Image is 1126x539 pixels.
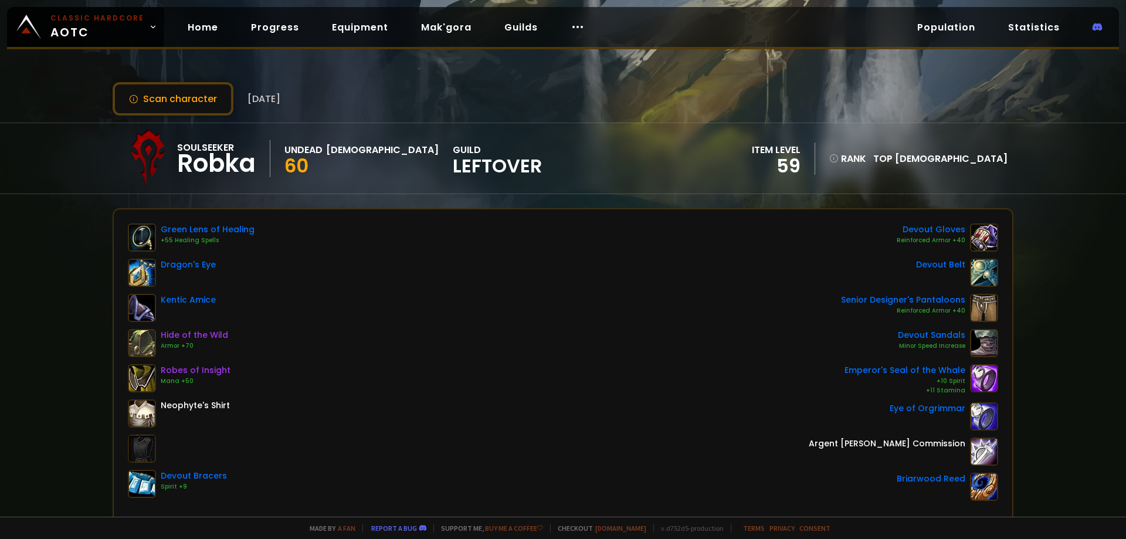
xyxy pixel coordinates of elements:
div: Mana +50 [161,377,230,386]
div: Armor +70 [161,341,228,351]
img: item-11841 [970,294,998,322]
div: Robka [177,155,256,172]
span: Support me, [433,524,543,533]
a: [DOMAIN_NAME] [595,524,646,533]
img: item-53 [128,399,156,428]
img: item-940 [128,364,156,392]
img: item-12545 [970,402,998,430]
div: Devout Gloves [897,223,965,236]
div: Soulseeker [177,140,256,155]
img: item-16692 [970,223,998,252]
img: item-16697 [128,470,156,498]
div: Robes of Insight [161,364,230,377]
div: Hide of the Wild [161,329,228,341]
div: Undead [284,143,323,157]
a: Guilds [495,15,547,39]
div: 59 [752,157,801,175]
div: Spirit +9 [161,482,227,491]
div: guild [453,143,542,175]
a: Mak'gora [412,15,481,39]
div: Neophyte's Shirt [161,399,230,412]
a: Report a bug [371,524,417,533]
div: Eye of Orgrimmar [890,402,965,415]
span: LEFTOVER [453,157,542,175]
div: Top [873,151,1008,166]
div: +55 Healing Spells [161,236,255,245]
div: [DEMOGRAPHIC_DATA] [326,143,439,157]
span: AOTC [50,13,144,41]
div: Devout Belt [916,259,965,271]
img: item-12846 [970,438,998,466]
img: item-10504 [128,223,156,252]
div: Briarwood Reed [897,473,965,485]
span: [DATE] [247,91,280,106]
span: [DEMOGRAPHIC_DATA] [895,152,1008,165]
img: item-11934 [970,364,998,392]
a: Statistics [999,15,1069,39]
span: 60 [284,152,308,179]
img: item-10829 [128,259,156,287]
small: Classic Hardcore [50,13,144,23]
a: Population [908,15,985,39]
img: item-16691 [970,329,998,357]
div: Reinforced Armor +40 [841,306,965,316]
span: v. d752d5 - production [653,524,724,533]
div: Emperor's Seal of the Whale [844,364,965,377]
div: Devout Sandals [898,329,965,341]
div: Green Lens of Healing [161,223,255,236]
img: item-16696 [970,259,998,287]
a: Privacy [769,524,795,533]
div: +11 Stamina [844,386,965,395]
div: Senior Designer's Pantaloons [841,294,965,306]
img: item-18510 [128,329,156,357]
img: item-11624 [128,294,156,322]
div: rank [829,151,866,166]
a: Home [178,15,228,39]
a: a fan [338,524,355,533]
span: Made by [303,524,355,533]
a: Classic HardcoreAOTC [7,7,164,47]
div: Reinforced Armor +40 [897,236,965,245]
a: Progress [242,15,308,39]
div: Kentic Amice [161,294,216,306]
button: Scan character [113,82,233,116]
div: item level [752,143,801,157]
div: Devout Bracers [161,470,227,482]
div: Argent [PERSON_NAME] Commission [809,438,965,450]
a: Consent [799,524,830,533]
img: item-12930 [970,473,998,501]
span: Checkout [550,524,646,533]
a: Terms [743,524,765,533]
div: +10 Spirit [844,377,965,386]
div: Dragon's Eye [161,259,216,271]
div: Minor Speed Increase [898,341,965,351]
a: Equipment [323,15,398,39]
a: Buy me a coffee [485,524,543,533]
